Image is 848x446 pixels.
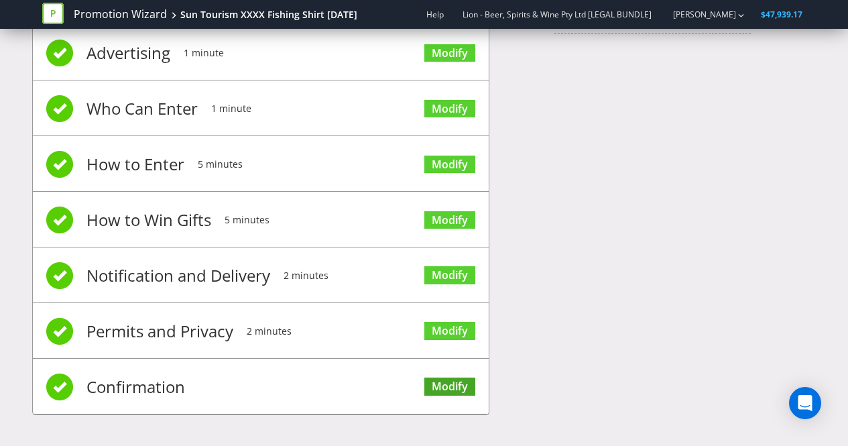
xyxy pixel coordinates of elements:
div: Sun Tourism XXXX Fishing Shirt [DATE] [180,8,357,21]
a: Modify [424,378,475,396]
span: 5 minutes [225,193,269,247]
a: Modify [424,322,475,340]
span: 5 minutes [198,137,243,191]
span: Who Can Enter [86,82,198,135]
a: Modify [424,156,475,174]
span: Advertising [86,26,170,80]
a: Modify [424,44,475,62]
span: Notification and Delivery [86,249,270,302]
a: Modify [424,100,475,118]
span: 2 minutes [284,249,328,302]
span: Permits and Privacy [86,304,233,358]
a: Modify [424,211,475,229]
span: $47,939.17 [761,9,802,20]
span: 1 minute [211,82,251,135]
span: 2 minutes [247,304,292,358]
a: [PERSON_NAME] [660,9,736,20]
div: Open Intercom Messenger [789,387,821,419]
span: 1 minute [184,26,224,80]
span: Confirmation [86,360,185,414]
span: How to Win Gifts [86,193,211,247]
span: How to Enter [86,137,184,191]
a: Promotion Wizard [74,7,167,22]
a: Modify [424,266,475,284]
a: Help [426,9,444,20]
span: Lion - Beer, Spirits & Wine Pty Ltd [LEGAL BUNDLE] [463,9,652,20]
